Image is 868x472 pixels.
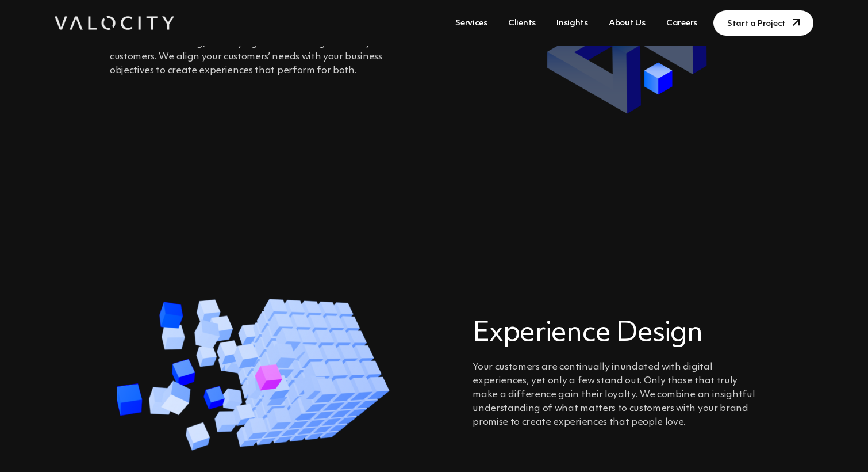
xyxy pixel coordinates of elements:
a: Services [451,13,492,34]
a: About Us [604,13,650,34]
a: Start a Project [713,10,813,36]
a: Clients [504,13,540,34]
h3: Experience Design [473,317,758,351]
p: Your customers are continually inundated with digital experiences, yet only a few stand out. Only... [473,360,758,429]
img: Valocity Digital [55,16,174,30]
a: Careers [662,13,702,34]
a: Insights [552,13,593,34]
